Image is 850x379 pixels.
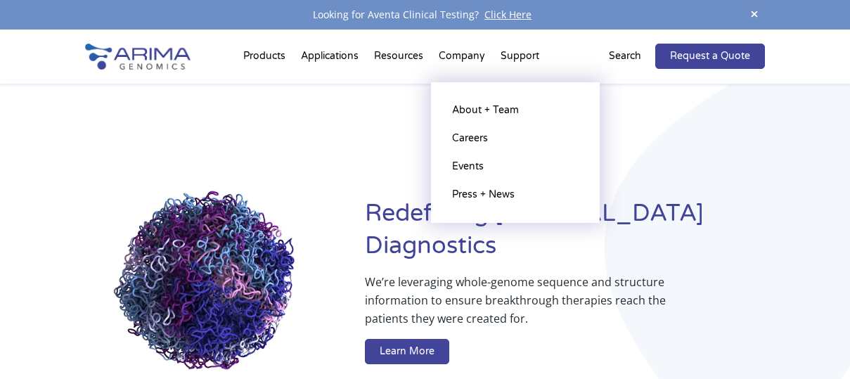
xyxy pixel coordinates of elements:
div: Looking for Aventa Clinical Testing? [85,6,765,24]
a: About + Team [445,96,586,124]
a: Press + News [445,181,586,209]
p: Search [609,47,641,65]
a: Request a Quote [655,44,765,69]
img: Arima-Genomics-logo [85,44,191,70]
p: We’re leveraging whole-genome sequence and structure information to ensure breakthrough therapies... [365,273,709,339]
iframe: Chat Widget [780,311,850,379]
a: Click Here [479,8,537,21]
a: Careers [445,124,586,153]
a: Events [445,153,586,181]
a: Learn More [365,339,449,364]
h1: Redefining [MEDICAL_DATA] Diagnostics [365,198,765,273]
